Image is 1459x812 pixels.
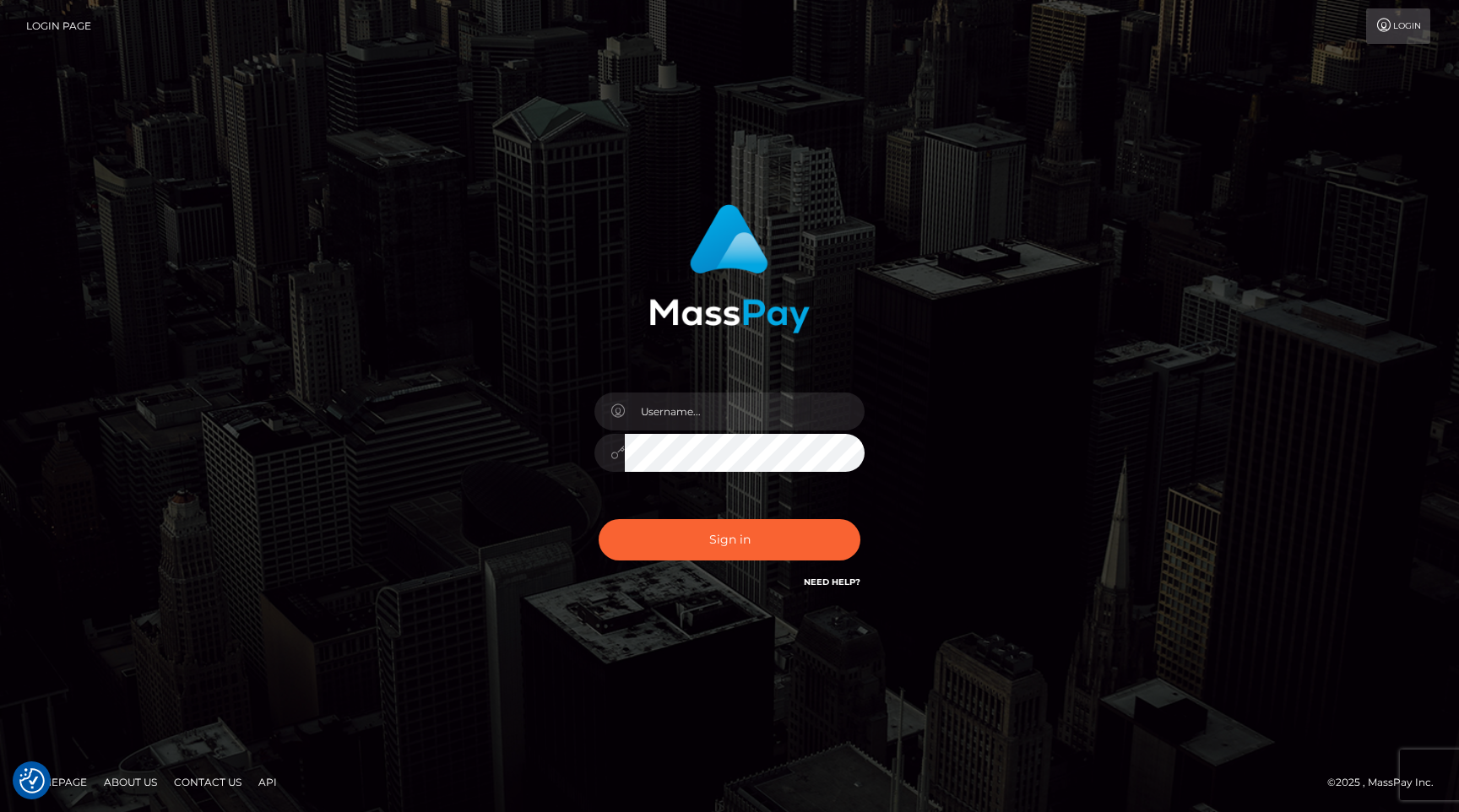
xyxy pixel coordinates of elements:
[26,8,91,44] a: Login Page
[97,769,164,795] a: About Us
[19,769,94,795] a: Homepage
[1327,773,1446,792] div: © 2025 , MassPay Inc.
[625,392,865,430] input: Username...
[167,769,248,795] a: Contact Us
[804,577,860,587] a: Need Help?
[649,204,810,333] img: MassPay Login
[1366,8,1430,44] a: Login
[599,519,860,560] button: Sign in
[252,769,284,795] a: API
[19,768,45,793] button: Consent Preferences
[19,768,45,793] img: Revisit consent button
